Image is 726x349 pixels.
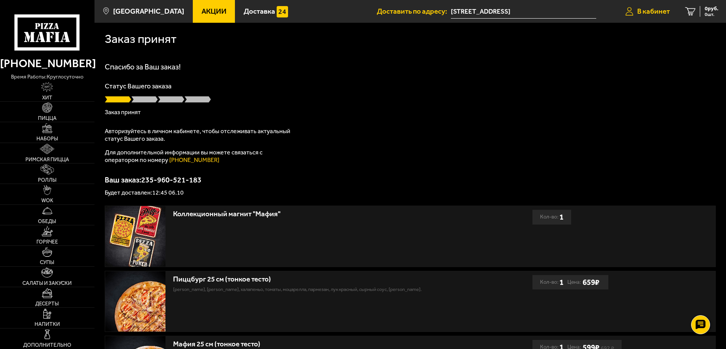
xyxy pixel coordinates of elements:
b: 659 ₽ [583,277,599,287]
span: Десерты [35,301,59,307]
span: WOK [41,198,53,203]
input: Ваш адрес доставки [451,5,596,19]
div: Пиццбург 25 см (тонкое тесто) [173,275,459,284]
span: [GEOGRAPHIC_DATA] [113,8,184,15]
p: Будет доставлен: 12:45 06.10 [105,190,716,196]
p: Статус Вашего заказа [105,83,716,90]
img: 15daf4d41897b9f0e9f617042186c801.svg [277,6,288,17]
span: Роллы [38,178,57,183]
div: Коллекционный магнит "Мафия" [173,210,459,219]
p: [PERSON_NAME], [PERSON_NAME], халапеньо, томаты, моцарелла, пармезан, лук красный, сырный соус, [... [173,286,459,293]
span: Горячее [36,239,58,245]
div: Кол-во: [540,275,564,289]
span: 3-й Верхний переулок, 9к1 [451,5,596,19]
span: Доставка [244,8,275,15]
span: Римская пицца [25,157,69,162]
span: 0 руб. [705,6,718,11]
b: 1 [559,210,564,224]
span: Акции [202,8,227,15]
span: Напитки [35,322,60,327]
span: Пицца [38,116,57,121]
p: Ваш заказ: 235-960-521-183 [105,176,716,184]
span: Хит [42,95,52,101]
span: Наборы [36,136,58,141]
span: Дополнительно [23,343,71,348]
h1: Заказ принят [105,33,176,45]
span: Салаты и закуски [22,281,72,286]
span: Обеды [38,219,56,224]
p: Авторизуйтесь в личном кабинете, чтобы отслеживать актуальный статус Вашего заказа. [105,127,294,143]
p: Заказ принят [105,109,716,115]
div: Мафия 25 см (тонкое тесто) [173,340,459,349]
span: Доставить по адресу: [377,8,451,15]
span: 0 шт. [705,12,718,17]
h1: Спасибо за Ваш заказ! [105,63,716,71]
span: Цена: [567,275,581,289]
div: Кол-во: [540,210,564,224]
p: Для дополнительной информации вы можете связаться с оператором по номеру [105,149,294,164]
a: [PHONE_NUMBER] [169,156,219,163]
span: В кабинет [637,8,670,15]
span: Супы [40,260,54,265]
b: 1 [559,275,564,289]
